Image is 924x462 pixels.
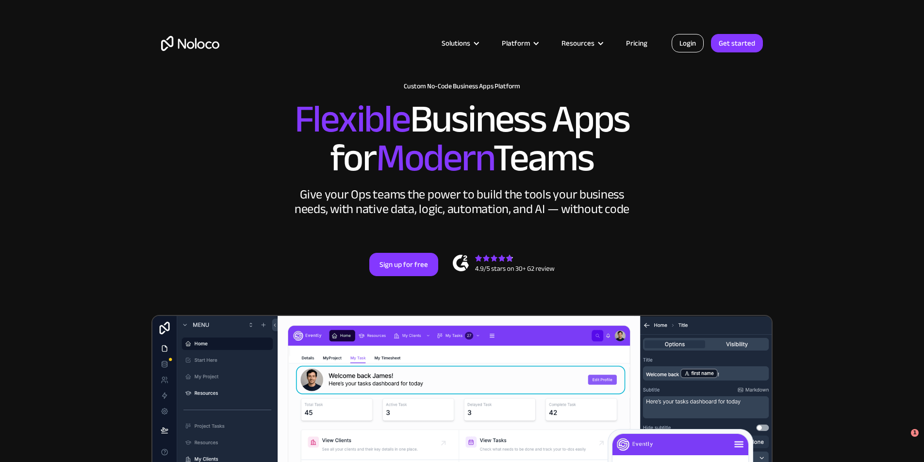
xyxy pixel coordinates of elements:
a: Pricing [614,37,660,49]
div: Resources [561,37,594,49]
div: Solutions [429,37,490,49]
span: 1 [911,429,919,437]
div: Platform [502,37,530,49]
iframe: Intercom notifications message [730,368,924,436]
a: Get started [711,34,763,52]
iframe: Intercom live chat [891,429,914,452]
a: Login [672,34,704,52]
div: Platform [490,37,549,49]
h2: Business Apps for Teams [161,100,763,178]
a: Sign up for free [369,253,438,276]
span: Flexible [295,83,410,155]
div: Solutions [442,37,470,49]
span: Modern [376,122,493,194]
a: home [161,36,219,51]
div: Resources [549,37,614,49]
div: Give your Ops teams the power to build the tools your business needs, with native data, logic, au... [292,187,632,216]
